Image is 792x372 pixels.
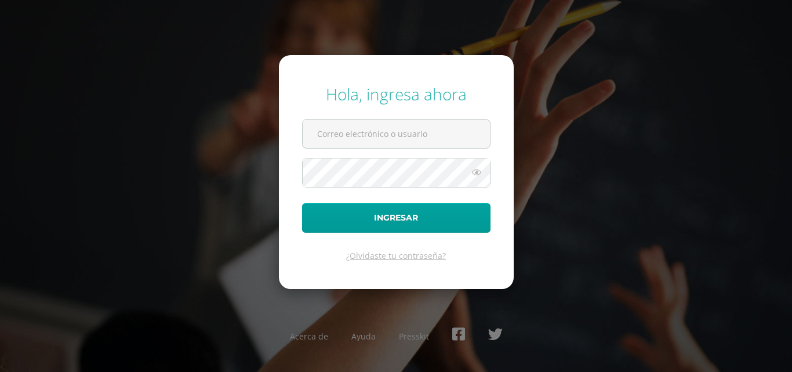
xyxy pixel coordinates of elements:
[302,83,491,105] div: Hola, ingresa ahora
[346,250,446,261] a: ¿Olvidaste tu contraseña?
[290,331,328,342] a: Acerca de
[303,120,490,148] input: Correo electrónico o usuario
[351,331,376,342] a: Ayuda
[302,203,491,233] button: Ingresar
[399,331,429,342] a: Presskit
